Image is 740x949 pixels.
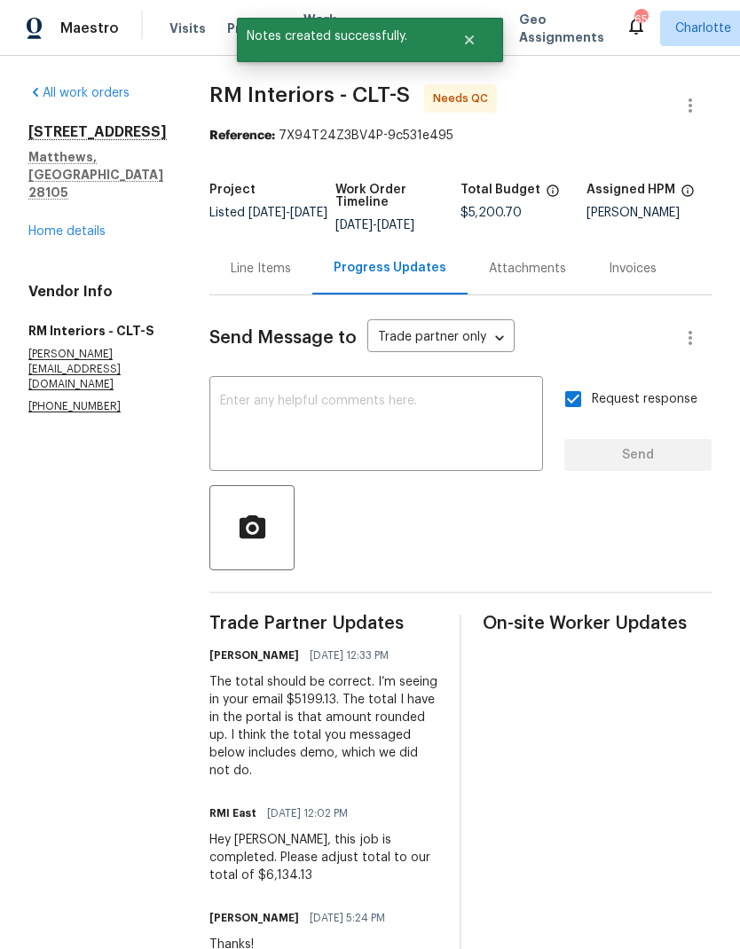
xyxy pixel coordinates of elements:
span: [DATE] 5:24 PM [310,909,385,927]
span: The hpm assigned to this work order. [681,184,695,207]
span: [DATE] [248,207,286,219]
span: $5,200.70 [461,207,522,219]
div: The total should be correct. I’m seeing in your email $5199.13. The total I have in the portal is... [209,673,438,780]
div: Attachments [489,260,566,278]
div: [PERSON_NAME] [586,207,712,219]
a: All work orders [28,87,130,99]
span: [DATE] [377,219,414,231]
span: [DATE] 12:33 PM [310,647,389,664]
span: Geo Assignments [519,11,604,46]
h6: [PERSON_NAME] [209,647,299,664]
div: Line Items [231,260,291,278]
span: Maestro [60,20,119,37]
span: The total cost of line items that have been proposed by Opendoor. This sum includes line items th... [546,184,560,207]
span: [DATE] 12:02 PM [267,804,348,822]
span: Work Orders [303,11,349,46]
span: - [248,207,327,219]
h5: Project [209,184,256,196]
div: 65 [634,11,647,28]
span: Projects [227,20,282,37]
h6: [PERSON_NAME] [209,909,299,927]
b: Reference: [209,129,275,142]
h6: RMI East [209,804,256,822]
h5: Work Order Timeline [335,184,461,208]
span: [DATE] [290,207,327,219]
div: Hey [PERSON_NAME], this job is completed. Please adjust total to our total of $6,134.13 [209,831,438,884]
span: RM Interiors - CLT-S [209,84,410,106]
span: On-site Worker Updates [483,615,712,632]
div: Invoices [609,260,657,278]
span: Send Message to [209,329,357,347]
button: Close [440,22,499,58]
div: 7X94T24Z3BV4P-9c531e495 [209,127,712,145]
span: Listed [209,207,327,219]
span: Needs QC [433,90,495,107]
span: Notes created successfully. [237,18,440,55]
span: [DATE] [335,219,373,231]
span: Charlotte [675,20,731,37]
h5: RM Interiors - CLT-S [28,322,167,340]
span: Trade Partner Updates [209,615,438,632]
span: - [335,219,414,231]
h5: Assigned HPM [586,184,675,196]
span: Request response [592,390,697,409]
div: Trade partner only [367,324,515,353]
h5: Total Budget [461,184,540,196]
a: Home details [28,225,106,238]
div: Progress Updates [334,259,446,277]
span: Visits [169,20,206,37]
h4: Vendor Info [28,283,167,301]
